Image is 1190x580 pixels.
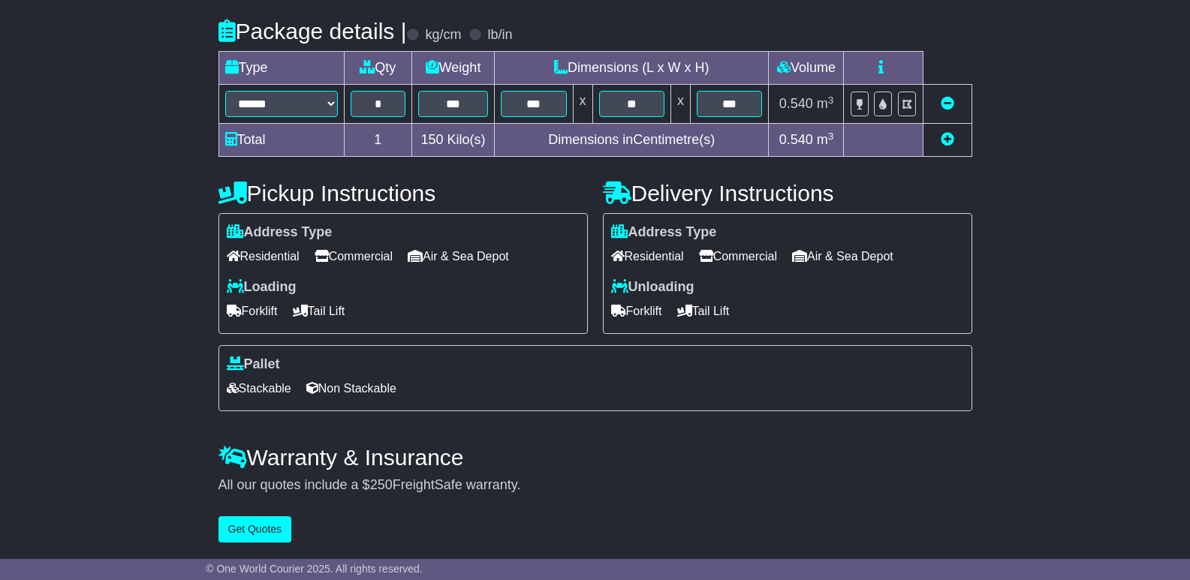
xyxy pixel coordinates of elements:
[817,96,834,111] span: m
[421,132,444,147] span: 150
[344,52,412,85] td: Qty
[408,245,509,268] span: Air & Sea Depot
[769,52,844,85] td: Volume
[315,245,393,268] span: Commercial
[206,563,423,575] span: © One World Courier 2025. All rights reserved.
[218,52,344,85] td: Type
[941,132,954,147] a: Add new item
[218,124,344,157] td: Total
[779,132,813,147] span: 0.540
[699,245,777,268] span: Commercial
[603,181,972,206] h4: Delivery Instructions
[218,181,588,206] h4: Pickup Instructions
[227,356,280,373] label: Pallet
[293,299,345,323] span: Tail Lift
[370,477,393,492] span: 250
[611,279,694,296] label: Unloading
[425,27,461,44] label: kg/cm
[227,377,291,400] span: Stackable
[227,279,297,296] label: Loading
[828,95,834,106] sup: 3
[817,132,834,147] span: m
[218,19,407,44] h4: Package details |
[306,377,396,400] span: Non Stackable
[792,245,893,268] span: Air & Sea Depot
[487,27,512,44] label: lb/in
[227,245,300,268] span: Residential
[611,224,717,241] label: Address Type
[227,224,333,241] label: Address Type
[611,299,662,323] span: Forklift
[218,445,972,470] h4: Warranty & Insurance
[218,477,972,494] div: All our quotes include a $ FreightSafe warranty.
[941,96,954,111] a: Remove this item
[412,124,495,157] td: Kilo(s)
[573,85,592,124] td: x
[670,85,690,124] td: x
[412,52,495,85] td: Weight
[218,516,292,542] button: Get Quotes
[495,52,769,85] td: Dimensions (L x W x H)
[495,124,769,157] td: Dimensions in Centimetre(s)
[677,299,730,323] span: Tail Lift
[779,96,813,111] span: 0.540
[611,245,684,268] span: Residential
[227,299,278,323] span: Forklift
[344,124,412,157] td: 1
[828,131,834,142] sup: 3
